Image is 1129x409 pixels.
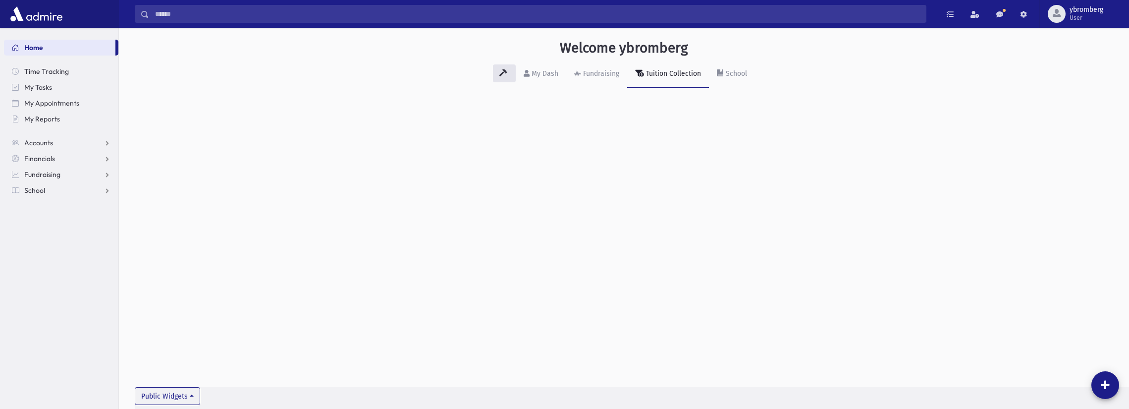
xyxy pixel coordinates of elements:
[4,151,118,167] a: Financials
[149,5,926,23] input: Search
[1070,6,1103,14] span: ybromberg
[24,43,43,52] span: Home
[24,170,60,179] span: Fundraising
[516,60,566,88] a: My Dash
[24,99,79,108] span: My Appointments
[1070,14,1103,22] span: User
[4,79,118,95] a: My Tasks
[4,63,118,79] a: Time Tracking
[566,60,627,88] a: Fundraising
[24,67,69,76] span: Time Tracking
[4,40,115,56] a: Home
[560,40,688,57] h3: Welcome ybromberg
[4,111,118,127] a: My Reports
[627,60,709,88] a: Tuition Collection
[644,69,701,78] div: Tuition Collection
[581,69,619,78] div: Fundraising
[724,69,747,78] div: School
[24,138,53,147] span: Accounts
[24,154,55,163] span: Financials
[530,69,558,78] div: My Dash
[24,83,52,92] span: My Tasks
[709,60,755,88] a: School
[135,387,200,405] button: Public Widgets
[24,115,60,123] span: My Reports
[24,186,45,195] span: School
[4,95,118,111] a: My Appointments
[4,182,118,198] a: School
[4,135,118,151] a: Accounts
[4,167,118,182] a: Fundraising
[8,4,65,24] img: AdmirePro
